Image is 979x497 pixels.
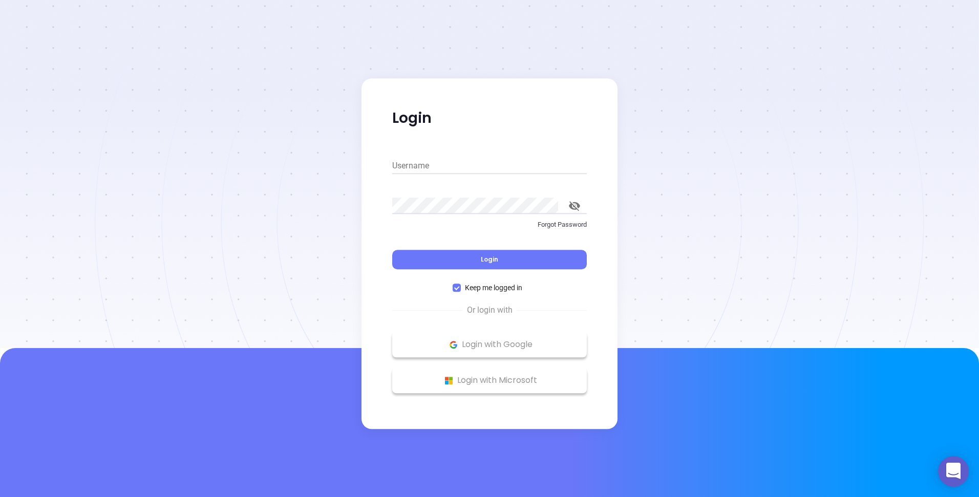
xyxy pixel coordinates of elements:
p: Login [392,109,587,127]
button: Login [392,250,587,269]
a: Forgot Password [392,220,587,238]
button: Microsoft Logo Login with Microsoft [392,368,587,393]
span: Keep me logged in [461,282,526,293]
button: Google Logo Login with Google [392,332,587,357]
button: toggle password visibility [562,193,587,218]
img: Microsoft Logo [442,374,455,387]
span: Login [481,255,498,264]
img: Google Logo [447,338,460,351]
p: Login with Microsoft [397,373,582,388]
p: Forgot Password [392,220,587,230]
span: Or login with [462,304,518,316]
p: Login with Google [397,337,582,352]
